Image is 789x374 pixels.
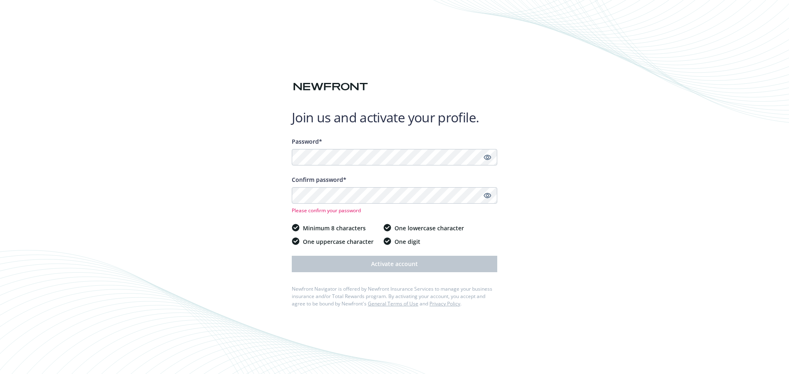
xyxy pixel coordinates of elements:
a: Privacy Policy [429,300,460,307]
span: Confirm password* [292,176,346,184]
a: General Terms of Use [368,300,418,307]
span: Password* [292,138,322,145]
span: One digit [394,237,420,246]
h1: Join us and activate your profile. [292,109,497,126]
input: Enter a unique password... [292,149,497,165]
span: Please confirm your password [292,207,497,214]
span: Minimum 8 characters [303,224,366,232]
div: Newfront Navigator is offered by Newfront Insurance Services to manage your business insurance an... [292,285,497,307]
a: Show password [482,152,492,162]
input: Confirm your unique password... [292,187,497,204]
button: Activate account [292,256,497,272]
span: One uppercase character [303,237,374,246]
img: Newfront logo [292,80,369,94]
a: Show password [482,190,492,200]
span: One lowercase character [394,224,464,232]
span: Activate account [371,260,418,268]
